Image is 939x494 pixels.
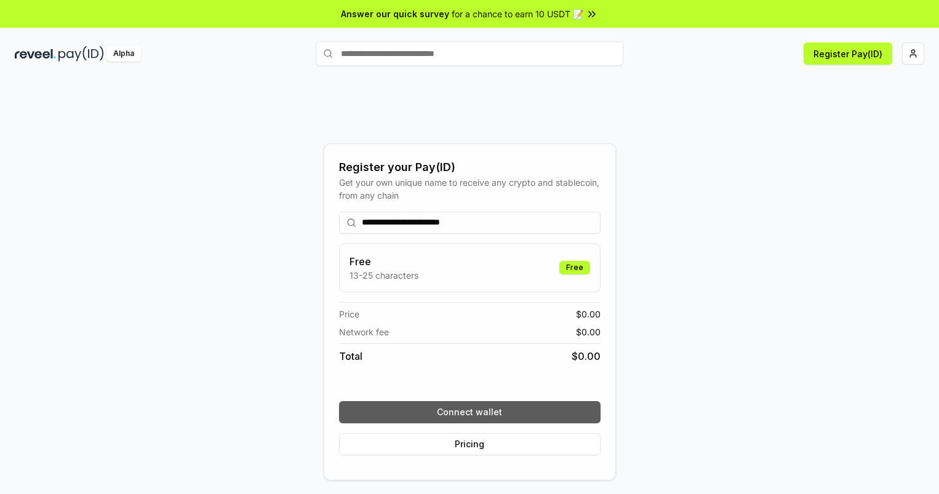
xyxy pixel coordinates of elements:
[339,349,362,364] span: Total
[339,159,601,176] div: Register your Pay(ID)
[350,269,418,282] p: 13-25 characters
[576,308,601,321] span: $ 0.00
[559,261,590,274] div: Free
[572,349,601,364] span: $ 0.00
[339,308,359,321] span: Price
[58,46,104,62] img: pay_id
[350,254,418,269] h3: Free
[339,433,601,455] button: Pricing
[106,46,141,62] div: Alpha
[15,46,56,62] img: reveel_dark
[576,325,601,338] span: $ 0.00
[452,7,583,20] span: for a chance to earn 10 USDT 📝
[339,325,389,338] span: Network fee
[341,7,449,20] span: Answer our quick survey
[339,176,601,202] div: Get your own unique name to receive any crypto and stablecoin, from any chain
[339,401,601,423] button: Connect wallet
[804,42,892,65] button: Register Pay(ID)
